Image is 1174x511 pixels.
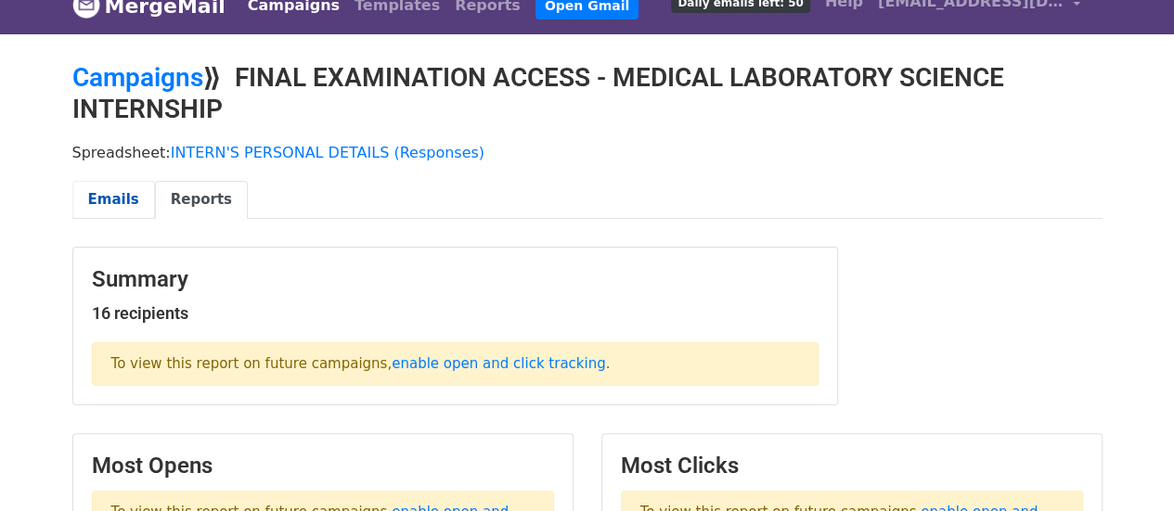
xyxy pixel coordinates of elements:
[92,342,819,386] p: To view this report on future campaigns, .
[72,62,203,93] a: Campaigns
[72,181,155,219] a: Emails
[155,181,248,219] a: Reports
[92,266,819,293] h3: Summary
[72,143,1103,162] p: Spreadsheet:
[392,355,605,372] a: enable open and click tracking
[72,62,1103,124] h2: ⟫ FINAL EXAMINATION ACCESS - MEDICAL LABORATORY SCIENCE INTERNSHIP
[1081,422,1174,511] iframe: Chat Widget
[171,144,484,161] a: INTERN'S PERSONAL DETAILS (Responses)
[92,453,554,479] h3: Most Opens
[621,453,1083,479] h3: Most Clicks
[92,303,819,324] h5: 16 recipients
